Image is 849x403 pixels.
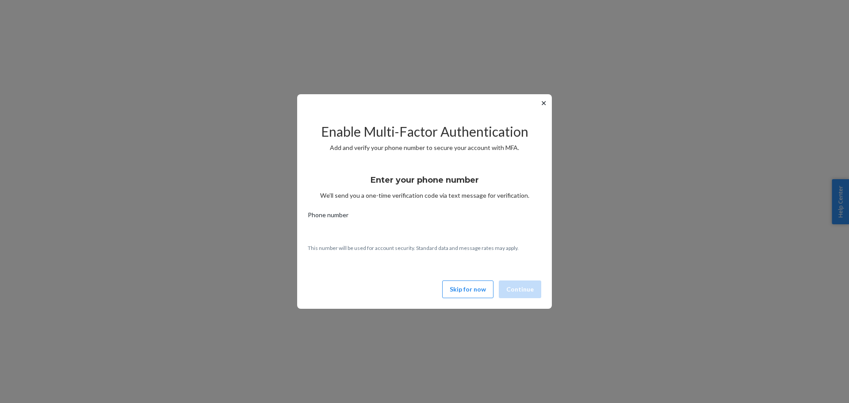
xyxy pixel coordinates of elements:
[539,98,548,108] button: ✕
[442,280,493,298] button: Skip for now
[308,143,541,152] p: Add and verify your phone number to secure your account with MFA.
[371,174,479,186] h3: Enter your phone number
[308,167,541,200] div: We’ll send you a one-time verification code via text message for verification.
[308,211,348,223] span: Phone number
[308,244,541,252] p: This number will be used for account security. Standard data and message rates may apply.
[499,280,541,298] button: Continue
[308,124,541,139] h2: Enable Multi-Factor Authentication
